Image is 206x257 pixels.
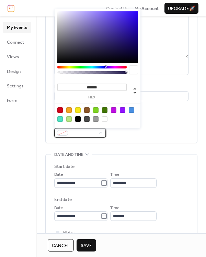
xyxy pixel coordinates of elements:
span: Settings [7,83,23,89]
a: Connect [3,36,31,47]
button: Save [77,239,96,251]
span: Save [81,242,92,249]
div: #8B572A [84,107,90,113]
div: Start date [54,163,75,170]
span: Time [110,205,119,212]
span: Design [7,68,21,75]
span: Date [54,171,63,178]
span: Cancel [52,242,70,249]
div: #FFFFFF [102,116,107,122]
div: #F8E71C [75,107,81,113]
div: #4A90E2 [129,107,134,113]
span: Form [7,97,18,104]
a: Contact Us [106,5,129,12]
div: #50E3C2 [57,116,63,122]
a: My Events [3,22,31,33]
span: Connect [7,39,24,46]
div: #9013FE [120,107,125,113]
span: Date [54,205,63,212]
span: Views [7,53,19,60]
div: #F5A623 [66,107,72,113]
span: Upgrade 🚀 [168,5,195,12]
div: #417505 [102,107,107,113]
span: Date and time [54,151,83,158]
a: Views [3,51,31,62]
img: logo [8,4,14,12]
label: hex [57,96,127,99]
a: Settings [3,80,31,91]
div: #000000 [75,116,81,122]
span: Time [110,171,119,178]
div: #D0021B [57,107,63,113]
span: All day [62,229,75,236]
div: #B8E986 [66,116,72,122]
button: Cancel [48,239,74,251]
button: Upgrade🚀 [164,3,198,14]
a: My Account [135,5,159,12]
div: #9B9B9B [93,116,99,122]
a: Form [3,95,31,106]
span: My Events [7,24,27,31]
div: #4A4A4A [84,116,90,122]
div: #7ED321 [93,107,99,113]
div: #BD10E0 [111,107,116,113]
a: Design [3,66,31,77]
div: End date [54,196,72,203]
